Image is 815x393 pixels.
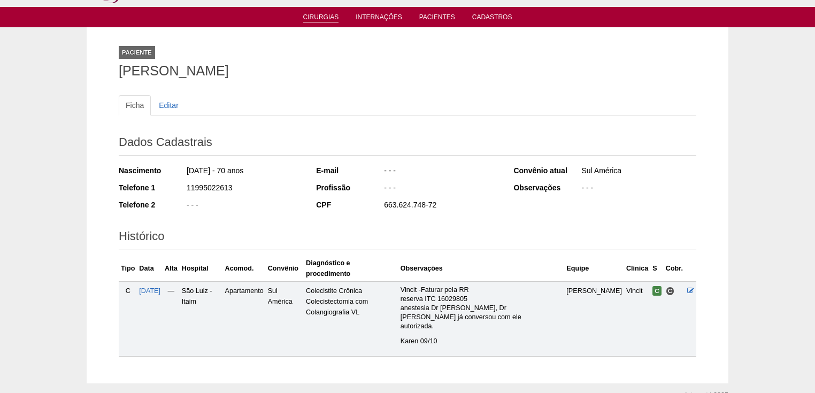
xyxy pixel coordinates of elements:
th: Equipe [564,256,624,282]
p: Vincit -Faturar pela RR reserva ITC 16029805 anestesia Dr [PERSON_NAME], Dr [PERSON_NAME] já conv... [401,286,563,331]
td: Sul América [266,281,304,356]
a: Cirurgias [303,13,339,22]
div: Sul América [580,165,696,179]
div: - - - [186,199,302,213]
h2: Histórico [119,226,696,250]
h1: [PERSON_NAME] [119,64,696,78]
td: Vincit [624,281,650,356]
span: Consultório [666,287,675,296]
td: Apartamento [223,281,266,356]
td: [PERSON_NAME] [564,281,624,356]
div: Nascimento [119,165,186,176]
a: Internações [356,13,402,24]
div: E-mail [316,165,383,176]
td: Colecistite Crônica Colecistectomia com Colangiografia VL [304,281,398,356]
div: - - - [383,182,499,196]
th: Data [137,256,163,282]
div: - - - [383,165,499,179]
th: Alta [163,256,180,282]
span: Confirmada [652,286,662,296]
a: Cadastros [472,13,512,24]
div: 663.624.748-72 [383,199,499,213]
div: Convênio atual [513,165,580,176]
th: Observações [398,256,565,282]
h2: Dados Cadastrais [119,132,696,156]
div: Telefone 1 [119,182,186,193]
td: — [163,281,180,356]
div: 11995022613 [186,182,302,196]
th: S [650,256,664,282]
div: Telefone 2 [119,199,186,210]
a: [DATE] [139,287,160,295]
a: Ficha [119,95,151,115]
div: Observações [513,182,580,193]
div: Profissão [316,182,383,193]
div: Paciente [119,46,155,59]
div: [DATE] - 70 anos [186,165,302,179]
th: Cobr. [664,256,685,282]
th: Diagnóstico e procedimento [304,256,398,282]
div: CPF [316,199,383,210]
a: Editar [152,95,186,115]
div: - - - [580,182,696,196]
th: Convênio [266,256,304,282]
p: Karen 09/10 [401,337,563,346]
th: Clínica [624,256,650,282]
th: Tipo [119,256,137,282]
a: Pacientes [419,13,455,24]
div: C [121,286,135,296]
th: Hospital [180,256,223,282]
td: São Luiz - Itaim [180,281,223,356]
th: Acomod. [223,256,266,282]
